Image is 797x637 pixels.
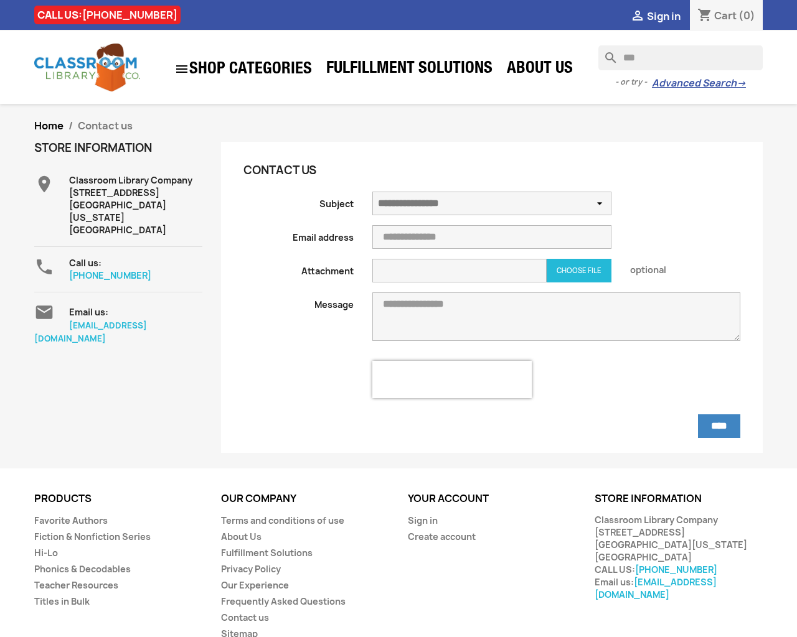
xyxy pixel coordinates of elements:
[598,45,613,60] i: search
[34,142,202,154] h4: Store information
[595,576,717,600] a: [EMAIL_ADDRESS][DOMAIN_NAME]
[234,292,363,311] label: Message
[630,9,681,23] a:  Sign in
[82,8,177,22] a: [PHONE_NUMBER]
[595,493,763,504] p: Store information
[78,119,133,133] span: Contact us
[652,77,746,90] a: Advanced Search→
[34,514,108,526] a: Favorite Authors
[69,302,202,318] div: Email us:
[737,77,746,90] span: →
[34,6,181,24] div: CALL US:
[234,192,363,210] label: Subject
[647,9,681,23] span: Sign in
[221,611,269,623] a: Contact us
[34,579,118,591] a: Teacher Resources
[738,9,755,22] span: (0)
[69,257,202,282] div: Call us:
[621,259,750,276] span: optional
[221,547,313,559] a: Fulfillment Solutions
[34,257,54,277] i: 
[557,266,601,275] span: Choose file
[34,547,58,559] a: Hi-Lo
[34,174,54,194] i: 
[408,531,476,542] a: Create account
[34,320,147,344] a: [EMAIL_ADDRESS][DOMAIN_NAME]
[34,595,90,607] a: Titles in Bulk
[221,595,346,607] a: Frequently Asked Questions
[697,9,712,24] i: shopping_cart
[34,44,140,91] img: Classroom Library Company
[221,531,262,542] a: About Us
[635,564,717,575] a: [PHONE_NUMBER]
[598,45,763,70] input: Search
[234,259,363,277] label: Attachment
[408,491,489,505] a: Your account
[221,563,281,575] a: Privacy Policy
[69,174,202,236] div: Classroom Library Company [STREET_ADDRESS] [GEOGRAPHIC_DATA][US_STATE] [GEOGRAPHIC_DATA]
[34,531,151,542] a: Fiction & Nonfiction Series
[221,579,289,591] a: Our Experience
[408,514,438,526] a: Sign in
[34,119,64,133] a: Home
[615,76,652,88] span: - or try -
[168,55,318,83] a: SHOP CATEGORIES
[34,563,131,575] a: Phonics & Decodables
[174,62,189,77] i: 
[234,225,363,244] label: Email address
[221,514,344,526] a: Terms and conditions of use
[69,269,151,281] a: [PHONE_NUMBER]
[34,302,54,322] i: 
[714,9,737,22] span: Cart
[320,57,499,82] a: Fulfillment Solutions
[221,493,389,504] p: Our company
[595,514,763,601] div: Classroom Library Company [STREET_ADDRESS] [GEOGRAPHIC_DATA][US_STATE] [GEOGRAPHIC_DATA] CALL US:...
[372,361,532,398] iframe: reCAPTCHA
[501,57,579,82] a: About Us
[630,9,645,24] i: 
[243,164,611,177] h3: Contact us
[34,493,202,504] p: Products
